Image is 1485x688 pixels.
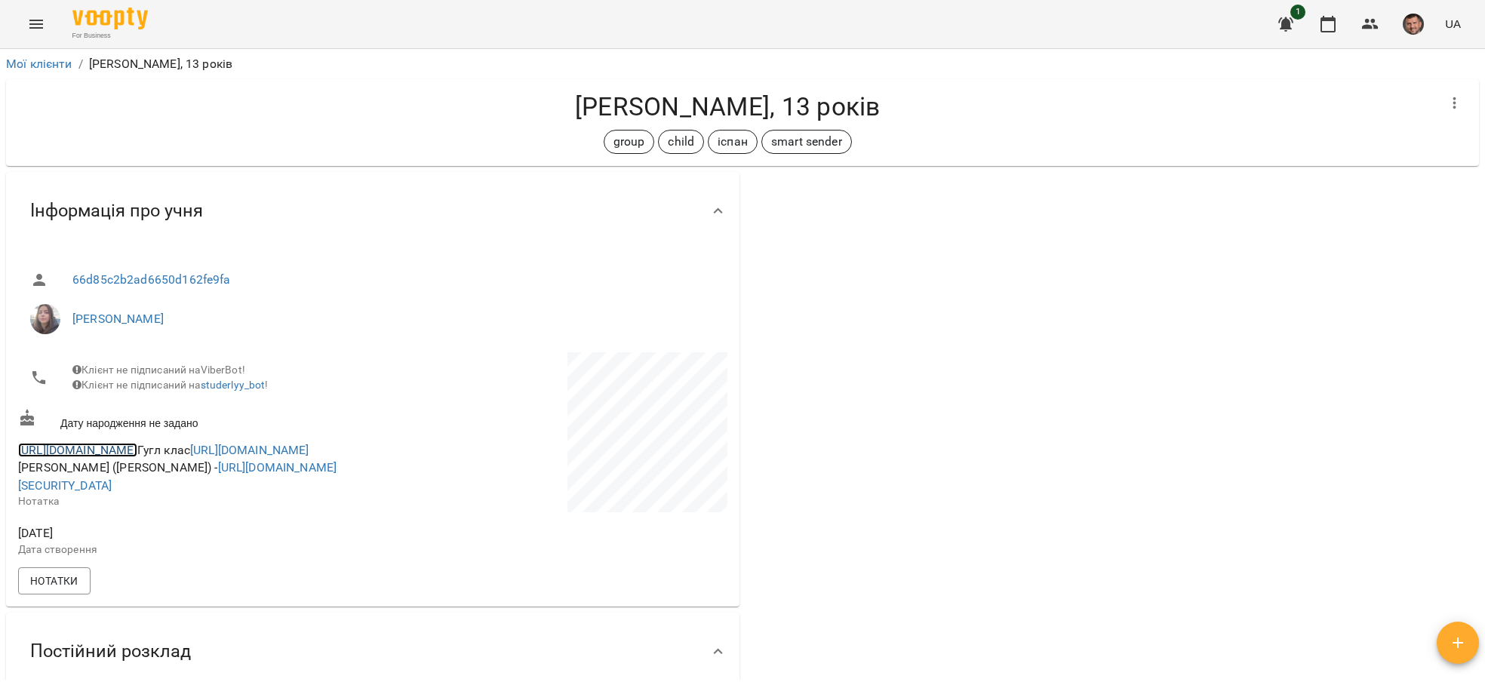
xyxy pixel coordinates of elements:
[18,443,137,457] a: [URL][DOMAIN_NAME]
[15,406,373,434] div: Дату народження не задано
[708,130,758,154] div: іспан
[201,379,266,391] a: studerlyy_bot
[761,130,852,154] div: smart sender
[6,172,739,250] div: Інформація про учня
[18,494,370,509] p: Нотатка
[18,524,370,542] span: [DATE]
[771,133,842,151] p: smart sender
[190,443,309,457] a: [URL][DOMAIN_NAME]
[604,130,655,154] div: group
[658,130,704,154] div: child
[613,133,645,151] p: group
[18,542,370,557] p: Дата створення
[6,55,1479,73] nav: breadcrumb
[18,91,1437,122] h4: [PERSON_NAME], 13 років
[30,640,191,663] span: Постійний розклад
[18,6,54,42] button: Menu
[1445,16,1461,32] span: UA
[1439,10,1467,38] button: UA
[18,443,337,493] span: Гугл клас [PERSON_NAME] ([PERSON_NAME]) -
[1403,14,1424,35] img: 75717b8e963fcd04a603066fed3de194.png
[1290,5,1305,20] span: 1
[30,572,78,590] span: Нотатки
[18,567,91,594] button: Нотатки
[89,55,232,73] p: [PERSON_NAME], 13 років
[78,55,83,73] li: /
[72,31,148,41] span: For Business
[72,8,148,29] img: Voopty Logo
[72,379,269,391] span: Клієнт не підписаний на !
[72,364,245,376] span: Клієнт не підписаний на ViberBot!
[718,133,748,151] p: іспан
[72,272,231,287] a: 66d85c2b2ad6650d162fe9fa
[30,199,203,223] span: Інформація про учня
[6,57,72,71] a: Мої клієнти
[30,304,60,334] img: Дуленчук Марина Ярославівна
[18,460,337,493] a: [URL][DOMAIN_NAME][SECURITY_DATA]
[668,133,694,151] p: child
[72,312,164,326] a: [PERSON_NAME]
